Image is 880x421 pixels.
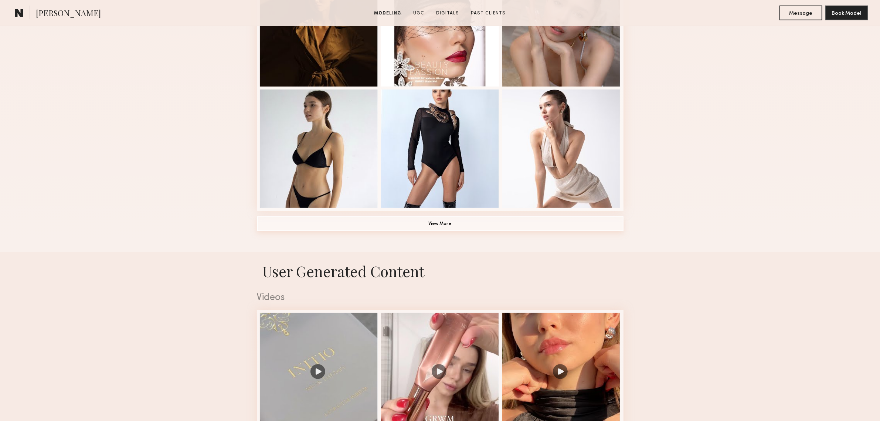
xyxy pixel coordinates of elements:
[468,10,509,17] a: Past Clients
[779,6,822,20] button: Message
[434,10,462,17] a: Digitals
[411,10,428,17] a: UGC
[251,261,629,281] h1: User Generated Content
[825,6,868,20] button: Book Model
[825,10,868,16] a: Book Model
[257,293,624,303] div: Videos
[36,7,101,20] span: [PERSON_NAME]
[371,10,405,17] a: Modeling
[257,216,624,231] button: View More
